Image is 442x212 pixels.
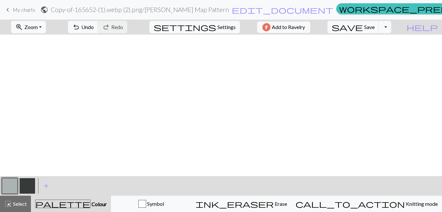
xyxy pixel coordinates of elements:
[364,24,375,30] span: Save
[191,196,291,212] button: Erase
[15,23,23,32] span: zoom_in
[327,21,379,33] button: Save
[232,5,333,14] span: edit_document
[81,24,94,30] span: Undo
[149,21,240,33] button: SettingsSettings
[272,23,305,31] span: Add to Ravelry
[4,5,12,14] span: keyboard_arrow_left
[51,6,229,13] h2: Copy-of-165652-(1).webp (2).png / [PERSON_NAME] Map Pattern
[31,196,111,212] button: Colour
[146,201,164,207] span: Symbol
[12,201,27,207] span: Select
[11,21,46,33] button: Zoom
[154,23,216,31] i: Settings
[262,23,270,31] img: Ravelry
[332,23,363,32] span: save
[217,23,236,31] span: Settings
[13,7,35,13] span: My charts
[274,201,287,207] span: Erase
[4,199,12,208] span: highlight_alt
[257,22,310,33] button: Add to Ravelry
[111,196,191,212] button: Symbol
[24,24,38,30] span: Zoom
[4,4,35,15] a: My charts
[90,201,107,207] span: Colour
[296,199,405,208] span: call_to_action
[291,196,442,212] button: Knitting mode
[154,23,216,32] span: settings
[35,199,90,208] span: palette
[68,21,98,33] button: Undo
[72,23,80,32] span: undo
[42,181,50,190] span: add
[407,23,438,32] span: help
[40,5,48,14] span: public
[196,199,274,208] span: ink_eraser
[405,201,438,207] span: Knitting mode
